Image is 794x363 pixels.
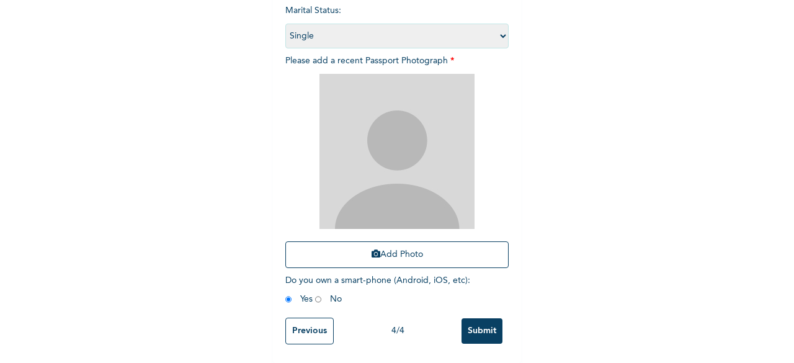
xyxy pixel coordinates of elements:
button: Add Photo [285,241,509,268]
input: Submit [462,318,502,344]
span: Please add a recent Passport Photograph [285,56,509,274]
img: Crop [319,74,475,229]
span: Do you own a smart-phone (Android, iOS, etc) : Yes No [285,276,470,303]
span: Marital Status : [285,6,509,40]
div: 4 / 4 [334,325,462,338]
input: Previous [285,318,334,344]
